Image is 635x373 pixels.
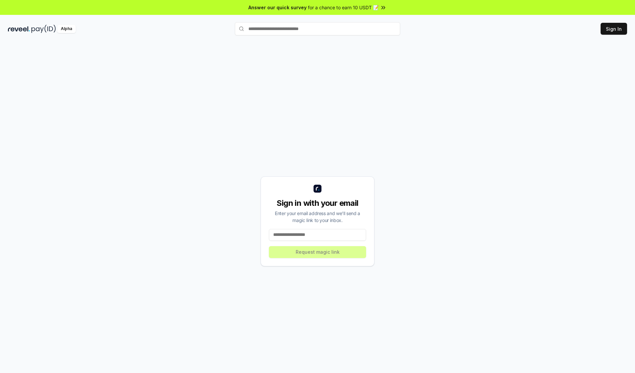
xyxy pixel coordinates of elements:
span: Answer our quick survey [248,4,307,11]
div: Alpha [57,25,76,33]
div: Sign in with your email [269,198,366,208]
span: for a chance to earn 10 USDT 📝 [308,4,379,11]
button: Sign In [601,23,627,35]
img: logo_small [314,185,321,193]
div: Enter your email address and we’ll send a magic link to your inbox. [269,210,366,224]
img: pay_id [31,25,56,33]
img: reveel_dark [8,25,30,33]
